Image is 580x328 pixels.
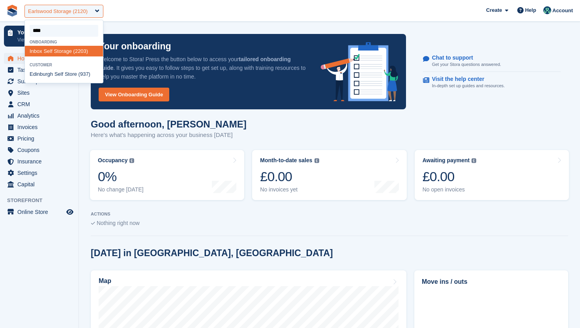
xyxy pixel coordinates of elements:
[30,48,37,54] span: Inb
[17,30,64,35] p: Your onboarding
[97,220,140,226] span: Nothing right now
[25,63,103,67] div: Customer
[4,76,75,87] a: menu
[6,5,18,17] img: stora-icon-8386f47178a22dfd0bd8f6a31ec36ba5ce8667c1dd55bd0f319d3a0aa187defe.svg
[17,36,64,43] p: View next steps
[4,64,75,75] a: menu
[17,179,65,190] span: Capital
[91,212,568,217] p: ACTIONS
[91,222,95,225] img: blank_slate_check_icon-ba018cac091ee9be17c0a81a6c232d5eb81de652e7a59be601be346b1b6ddf79.svg
[17,99,65,110] span: CRM
[471,158,476,163] img: icon-info-grey-7440780725fd019a000dd9b08b2336e03edf1995a4989e88bcd33f0948082b44.svg
[423,72,561,93] a: Visit the help center In-depth set up guides and resources.
[91,131,247,140] p: Here's what's happening across your business [DATE]
[260,169,319,185] div: £0.00
[422,277,561,287] h2: Move ins / outs
[99,42,171,51] p: Your onboarding
[98,169,144,185] div: 0%
[4,144,75,156] a: menu
[7,197,79,204] span: Storefront
[525,6,536,14] span: Help
[99,55,308,81] p: Welcome to Stora! Press the button below to access your . It gives you easy to follow steps to ge...
[17,133,65,144] span: Pricing
[486,6,502,14] span: Create
[17,167,65,178] span: Settings
[4,179,75,190] a: menu
[4,26,75,47] a: Your onboarding View next steps
[4,99,75,110] a: menu
[28,7,88,15] div: Earlswood Storage (2120)
[65,207,75,217] a: Preview store
[17,110,65,121] span: Analytics
[17,122,65,133] span: Invoices
[4,167,75,178] a: menu
[552,7,573,15] span: Account
[129,158,134,163] img: icon-info-grey-7440780725fd019a000dd9b08b2336e03edf1995a4989e88bcd33f0948082b44.svg
[90,150,244,200] a: Occupancy 0% No change [DATE]
[25,46,103,56] div: ox Self Storage (2203)
[91,119,247,129] h1: Good afternoon, [PERSON_NAME]
[432,76,499,82] p: Visit the help center
[25,40,103,44] div: Onboarding
[17,156,65,167] span: Insurance
[4,87,75,98] a: menu
[423,186,477,193] div: No open invoices
[4,122,75,133] a: menu
[543,6,551,14] img: Jennifer Ofodile
[4,206,75,217] a: menu
[98,186,144,193] div: No change [DATE]
[98,157,127,164] div: Occupancy
[4,156,75,167] a: menu
[4,133,75,144] a: menu
[99,277,111,285] h2: Map
[321,42,398,101] img: onboarding-info-6c161a55d2c0e0a8cae90662b2fe09162a5109e8cc188191df67fb4f79e88e88.svg
[4,110,75,121] a: menu
[36,71,43,77] span: inb
[17,87,65,98] span: Sites
[99,88,169,101] a: View Onboarding Guide
[432,54,495,61] p: Chat to support
[432,82,505,89] p: In-depth set up guides and resources.
[91,248,333,259] h2: [DATE] in [GEOGRAPHIC_DATA], [GEOGRAPHIC_DATA]
[252,150,406,200] a: Month-to-date sales £0.00 No invoices yet
[260,157,312,164] div: Month-to-date sales
[17,144,65,156] span: Coupons
[4,53,75,64] a: menu
[17,64,65,75] span: Tasks
[423,51,561,72] a: Chat to support Get your Stora questions answered.
[25,69,103,80] div: Ed urgh Self Store (937)
[423,169,477,185] div: £0.00
[423,157,470,164] div: Awaiting payment
[17,206,65,217] span: Online Store
[17,76,65,87] span: Subscriptions
[314,158,319,163] img: icon-info-grey-7440780725fd019a000dd9b08b2336e03edf1995a4989e88bcd33f0948082b44.svg
[415,150,569,200] a: Awaiting payment £0.00 No open invoices
[17,53,65,64] span: Home
[432,61,501,68] p: Get your Stora questions answered.
[260,186,319,193] div: No invoices yet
